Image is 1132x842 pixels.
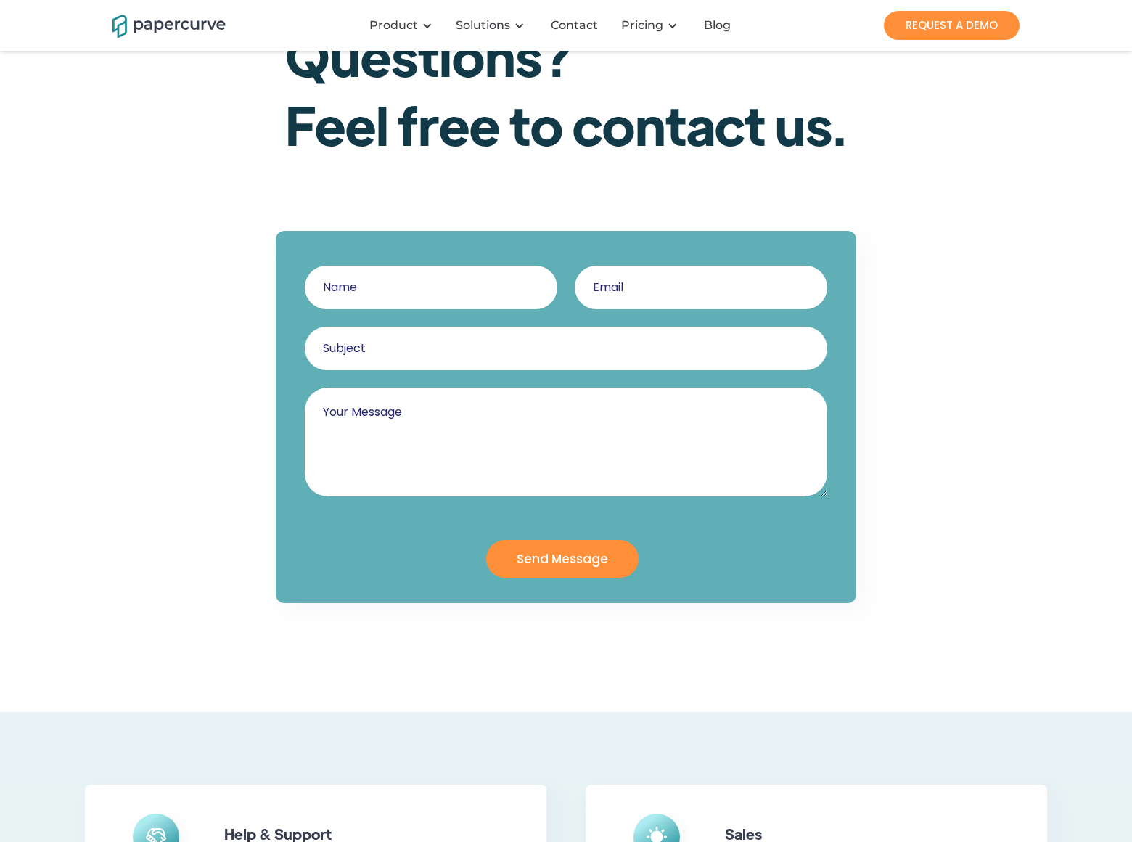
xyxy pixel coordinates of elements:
[551,18,598,33] div: Contact
[486,540,639,578] input: Send Message
[305,266,827,578] form: Contact Us - Questions
[575,266,827,309] input: Email
[509,89,563,158] span: to
[447,4,539,47] div: Solutions
[285,89,389,158] span: Feel
[573,89,766,158] span: contact
[884,11,1020,40] a: REQUEST A DEMO
[692,18,745,33] a: Blog
[621,18,663,33] a: Pricing
[112,12,207,38] a: home
[456,18,510,33] div: Solutions
[704,18,731,33] div: Blog
[398,89,500,158] span: free
[285,20,571,89] span: Questions?
[369,18,418,33] div: Product
[539,18,612,33] a: Contact
[775,89,847,158] span: us.
[305,266,557,309] input: Name
[612,4,692,47] div: Pricing
[305,327,827,370] input: Subject
[361,4,447,47] div: Product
